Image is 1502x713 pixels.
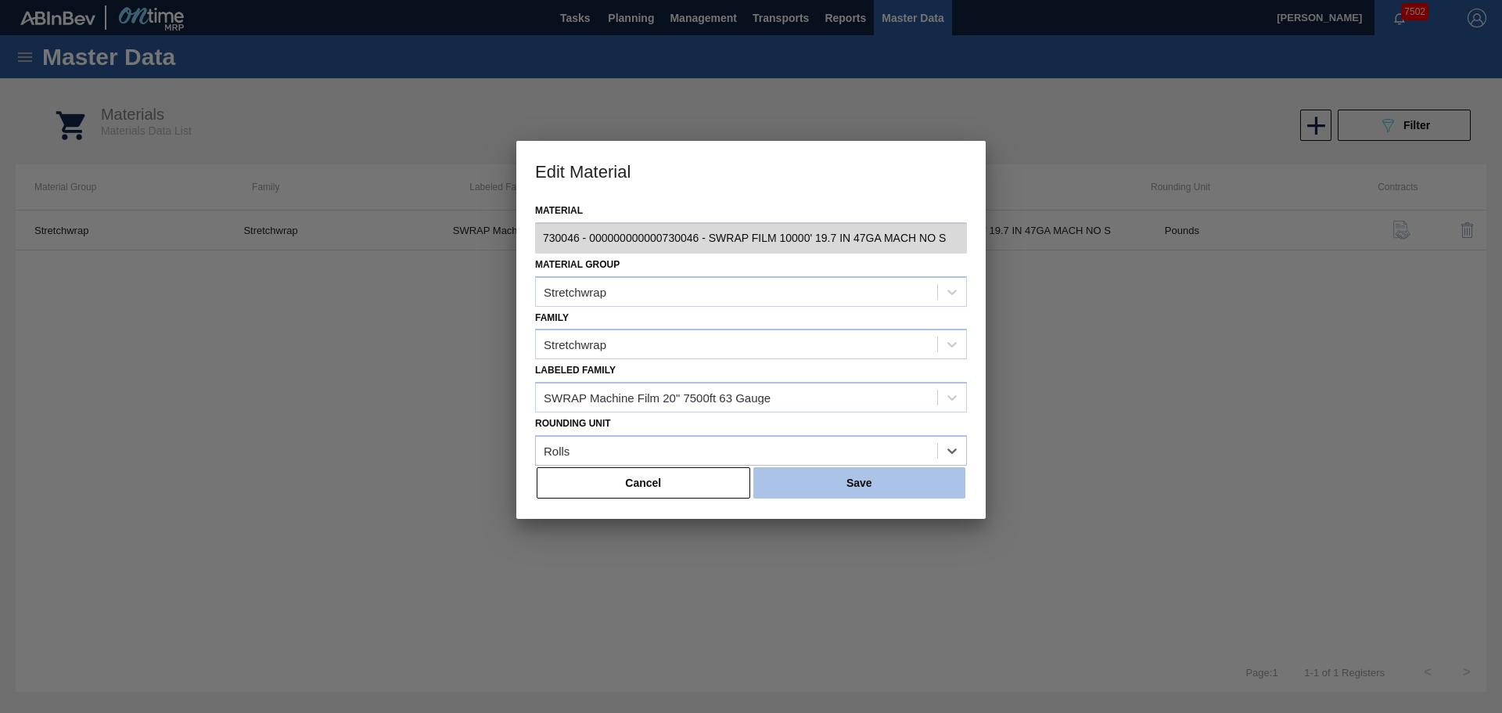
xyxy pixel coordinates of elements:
[753,467,965,499] button: Save
[544,338,606,351] div: Stretchwrap
[544,285,606,298] div: Stretchwrap
[544,391,771,405] div: SWRAP Machine Film 20" 7500ft 63 Gauge
[535,200,967,222] label: Material
[516,141,986,200] h3: Edit Material
[544,444,570,457] div: Rolls
[535,365,616,376] label: Labeled Family
[537,467,750,499] button: Cancel
[535,418,611,429] label: Rounding Unit
[535,312,569,323] label: Family
[535,259,620,270] label: Material Group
